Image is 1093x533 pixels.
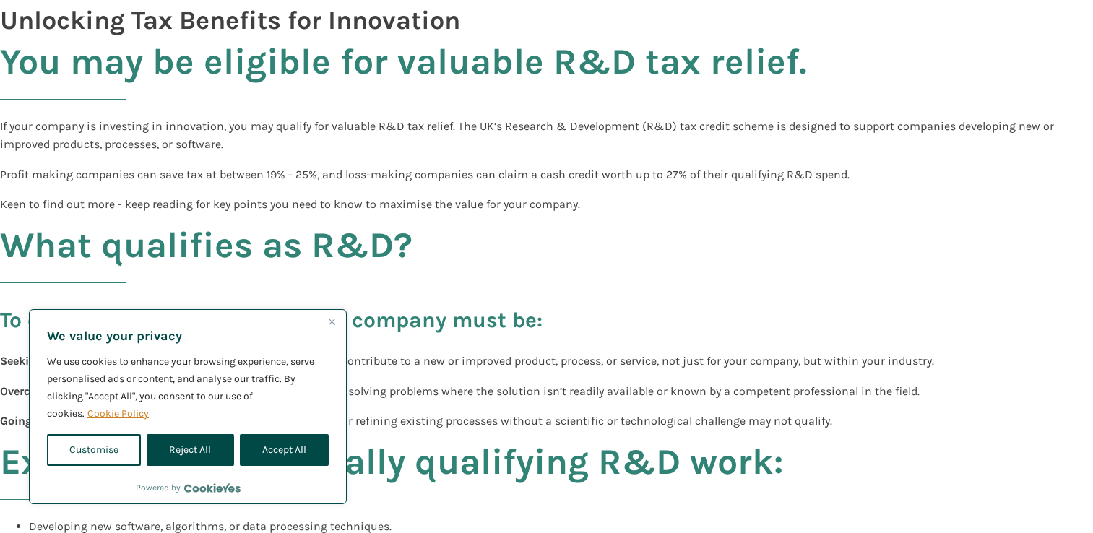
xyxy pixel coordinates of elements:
[240,434,329,466] button: Accept All
[47,353,329,422] p: We use cookies to enhance your browsing experience, serve personalised ads or content, and analys...
[47,327,329,344] p: We value your privacy
[87,407,150,420] a: Cookie Policy
[323,313,340,330] button: Close
[47,434,141,466] button: Customise
[329,318,335,325] img: Close
[29,309,347,504] div: We value your privacy
[147,434,233,466] button: Reject All
[184,483,241,493] a: Visit CookieYes website
[136,480,241,495] div: Powered by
